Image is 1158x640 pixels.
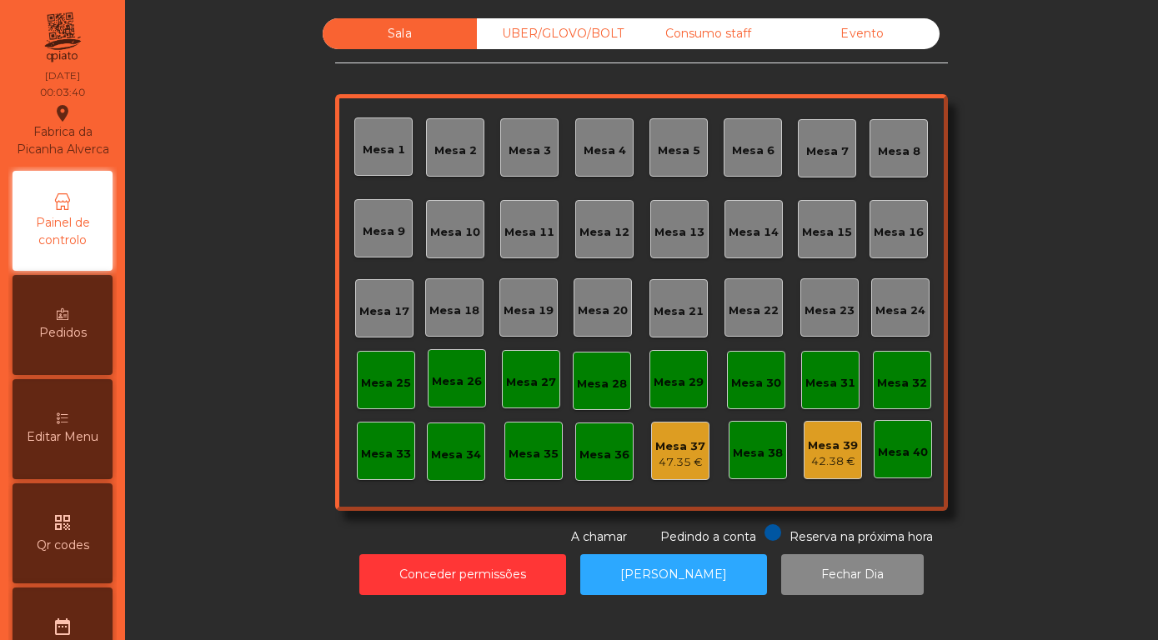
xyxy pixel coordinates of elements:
[584,142,626,159] div: Mesa 4
[359,303,409,320] div: Mesa 17
[805,302,855,319] div: Mesa 23
[432,373,482,390] div: Mesa 26
[877,375,927,392] div: Mesa 32
[729,302,779,319] div: Mesa 22
[40,85,85,100] div: 00:03:40
[509,142,551,159] div: Mesa 3
[654,374,704,391] div: Mesa 29
[806,143,849,160] div: Mesa 7
[429,302,479,319] div: Mesa 18
[579,224,629,241] div: Mesa 12
[37,537,89,554] span: Qr codes
[729,224,779,241] div: Mesa 14
[53,103,73,123] i: location_on
[359,554,566,595] button: Conceder permissões
[805,375,855,392] div: Mesa 31
[577,376,627,392] div: Mesa 28
[42,8,83,67] img: qpiato
[808,453,858,470] div: 42.38 €
[431,447,481,463] div: Mesa 34
[654,224,704,241] div: Mesa 13
[53,512,73,532] i: qr_code
[732,142,775,159] div: Mesa 6
[45,68,80,83] div: [DATE]
[13,103,112,158] div: Fabrica da Picanha Alverca
[731,375,781,392] div: Mesa 30
[878,444,928,461] div: Mesa 40
[781,554,924,595] button: Fechar Dia
[504,224,554,241] div: Mesa 11
[430,224,480,241] div: Mesa 10
[504,302,554,319] div: Mesa 19
[580,554,767,595] button: [PERSON_NAME]
[361,375,411,392] div: Mesa 25
[733,445,783,462] div: Mesa 38
[655,438,705,455] div: Mesa 37
[363,223,405,240] div: Mesa 9
[631,18,785,49] div: Consumo staff
[785,18,940,49] div: Evento
[660,529,756,544] span: Pedindo a conta
[790,529,933,544] span: Reserva na próxima hora
[434,142,477,159] div: Mesa 2
[363,142,405,158] div: Mesa 1
[27,428,98,446] span: Editar Menu
[654,303,704,320] div: Mesa 21
[323,18,477,49] div: Sala
[874,224,924,241] div: Mesa 16
[477,18,631,49] div: UBER/GLOVO/BOLT
[506,374,556,391] div: Mesa 27
[53,617,73,637] i: date_range
[655,454,705,471] div: 47.35 €
[17,214,108,249] span: Painel de controlo
[571,529,627,544] span: A chamar
[875,302,925,319] div: Mesa 24
[878,143,920,160] div: Mesa 8
[509,446,559,462] div: Mesa 35
[361,446,411,462] div: Mesa 33
[808,437,858,454] div: Mesa 39
[578,302,628,319] div: Mesa 20
[579,447,629,463] div: Mesa 36
[658,142,700,159] div: Mesa 5
[802,224,852,241] div: Mesa 15
[39,324,87,342] span: Pedidos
